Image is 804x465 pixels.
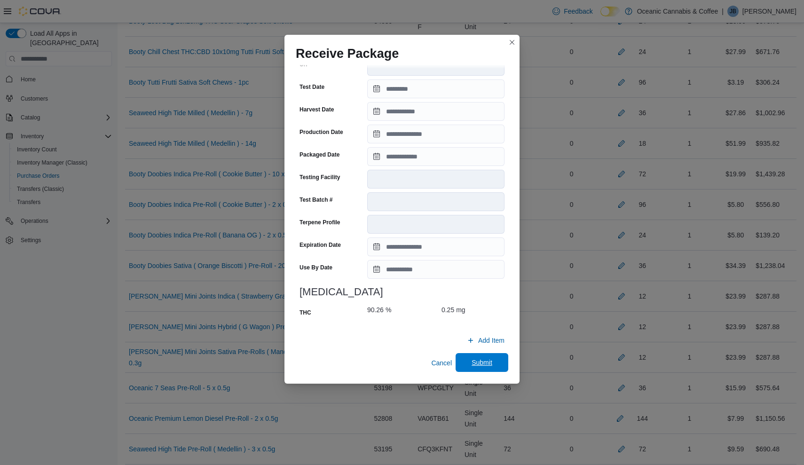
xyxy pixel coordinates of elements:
[367,237,504,256] input: Press the down key to open a popover containing a calendar.
[300,106,334,113] label: Harvest Date
[300,196,332,204] label: Test Batch #
[367,305,384,315] p: 90.26
[367,260,504,279] input: Press the down key to open a popover containing a calendar.
[431,358,452,368] span: Cancel
[296,46,399,61] h1: Receive Package
[463,331,508,350] button: Add Item
[367,102,504,121] input: Press the down key to open a popover containing a calendar.
[367,79,504,98] input: Press the down key to open a popover containing a calendar.
[441,305,454,315] p: 0.25
[456,305,465,315] div: mg
[300,264,332,271] label: Use By Date
[386,305,391,315] div: %
[472,358,492,367] span: Submit
[427,354,456,372] button: Cancel
[456,353,508,372] button: Submit
[478,336,504,345] span: Add Item
[300,241,341,249] label: Expiration Date
[300,173,340,181] label: Testing Facility
[367,147,504,166] input: Press the down key to open a popover containing a calendar.
[367,125,504,143] input: Press the down key to open a popover containing a calendar.
[300,286,504,298] h3: [MEDICAL_DATA]
[300,309,311,316] label: THC
[300,83,324,91] label: Test Date
[300,219,340,226] label: Terpene Profile
[300,151,339,158] label: Packaged Date
[300,128,343,136] label: Production Date
[506,37,518,48] button: Closes this modal window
